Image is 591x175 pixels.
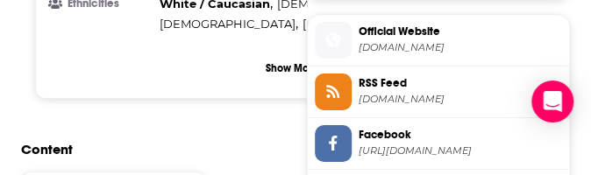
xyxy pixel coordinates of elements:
[531,80,573,122] div: Open Intercom Messenger
[359,144,562,157] span: https://www.facebook.com/explorerspod
[266,62,318,74] p: Show More
[21,141,559,157] h2: Content
[315,125,562,162] a: Facebook[URL][DOMAIN_NAME]
[359,24,562,39] span: Official Website
[160,14,298,34] span: ,
[315,22,562,59] a: Official Website[DOMAIN_NAME]
[315,73,562,110] a: RSS Feed[DOMAIN_NAME]
[160,17,295,31] span: [DEMOGRAPHIC_DATA]
[359,127,562,143] span: Facebook
[359,41,562,54] span: explorerspodcast.com
[359,93,562,106] span: feeds-origin.megaphone.fm
[359,75,562,91] span: RSS Feed
[303,17,438,31] span: [DEMOGRAPHIC_DATA]
[50,52,544,84] button: Show More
